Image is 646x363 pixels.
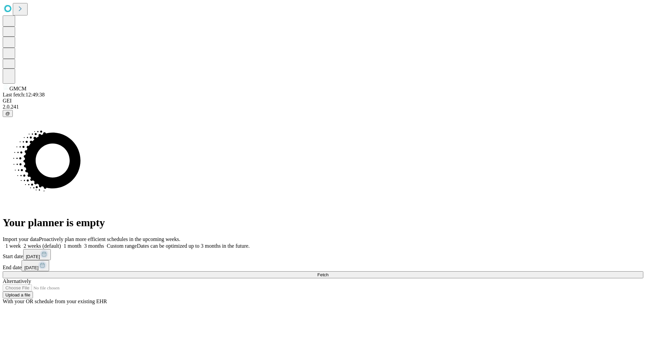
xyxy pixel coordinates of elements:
[24,243,61,249] span: 2 weeks (default)
[137,243,250,249] span: Dates can be optimized up to 3 months in the future.
[24,265,38,270] span: [DATE]
[3,92,45,97] span: Last fetch: 12:49:38
[23,249,51,260] button: [DATE]
[39,236,180,242] span: Proactively plan more efficient schedules in the upcoming weeks.
[22,260,49,271] button: [DATE]
[3,216,643,229] h1: Your planner is empty
[26,254,40,259] span: [DATE]
[5,243,21,249] span: 1 week
[3,291,33,298] button: Upload a file
[9,86,27,91] span: GMCM
[3,278,31,284] span: Alternatively
[3,260,643,271] div: End date
[64,243,81,249] span: 1 month
[5,111,10,116] span: @
[3,104,643,110] div: 2.0.241
[317,272,328,277] span: Fetch
[3,271,643,278] button: Fetch
[107,243,137,249] span: Custom range
[3,110,13,117] button: @
[3,298,107,304] span: With your OR schedule from your existing EHR
[84,243,104,249] span: 3 months
[3,98,643,104] div: GEI
[3,236,39,242] span: Import your data
[3,249,643,260] div: Start date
